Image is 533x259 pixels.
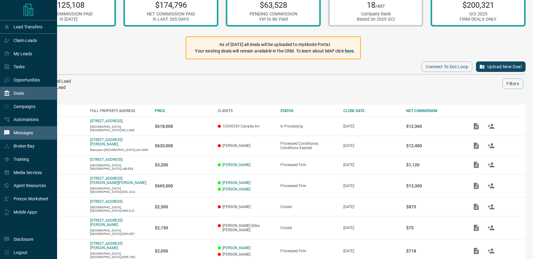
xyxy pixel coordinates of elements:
[280,249,337,253] div: Processed Firm
[406,124,463,129] p: $12,360
[155,124,212,129] p: $618,000
[484,204,498,209] span: Match Clients
[343,144,400,148] p: [DATE]
[469,124,484,128] span: Add / View Documents
[218,252,275,257] p: [PERSON_NAME]
[155,183,212,188] p: $665,000
[406,143,463,148] p: $12,400
[90,119,123,123] a: [STREET_ADDRESS],
[343,109,400,113] div: CLOSE DATE
[147,0,195,10] p: $174,796
[484,143,498,148] span: Match Clients
[343,226,400,230] p: [DATE]
[90,148,149,152] p: Brampton,[GEOGRAPHIC_DATA],L6V-3M6
[476,61,526,72] button: Upload New Deal
[422,61,472,72] button: Connect to Dot Loop
[155,109,212,113] div: PRICE
[343,163,400,167] p: [DATE]
[250,0,297,10] p: $63,528
[280,141,337,150] div: Processed Conditional, Conditions Expired
[218,205,275,209] p: [PERSON_NAME]
[147,17,195,22] div: in LAST 365 DAYS
[343,249,400,253] p: [DATE]
[345,48,354,53] a: here
[195,41,355,48] p: As of [DATE] all deals will be uploaded to myAbode Portal.
[484,183,498,188] span: Match Clients
[406,162,463,167] p: $1,120
[90,125,149,132] p: [GEOGRAPHIC_DATA],[GEOGRAPHIC_DATA],M2J-4S6
[406,183,463,188] p: $13,300
[90,218,122,227] a: [STREET_ADDRESS][PERSON_NAME]
[469,249,484,253] span: Add / View Documents
[502,78,523,89] button: Filters
[280,109,337,113] div: STATUS
[469,225,484,230] span: Add / View Documents
[460,11,497,17] div: GCI 2025
[469,204,484,209] span: Add / View Documents
[218,223,275,232] p: [PERSON_NAME] Ijtiba [PERSON_NAME]
[222,163,250,167] a: [PERSON_NAME]
[222,187,250,191] a: [PERSON_NAME]
[484,249,498,253] span: Match Clients
[90,138,122,146] a: [STREET_ADDRESS][PERSON_NAME],
[280,124,337,128] div: In Processing
[469,143,484,148] span: Add / View Documents
[484,162,498,167] span: Match Clients
[90,206,149,212] p: [GEOGRAPHIC_DATA],[GEOGRAPHIC_DATA],M6K-0J2
[406,249,463,253] p: $718
[90,109,149,113] div: FULL PROPERTY ADDRESS
[343,124,400,128] p: [DATE]
[280,184,337,188] div: Processed Firm
[90,241,122,250] a: [STREET_ADDRESS][PERSON_NAME]
[90,252,149,259] p: [GEOGRAPHIC_DATA],[GEOGRAPHIC_DATA],M5R-1M2
[343,184,400,188] p: [DATE]
[406,109,463,113] div: NET COMMISSION
[484,124,498,128] span: Match Clients
[484,225,498,230] span: Match Clients
[90,199,122,204] a: [STREET_ADDRESS]
[469,183,484,188] span: Add / View Documents
[218,109,275,113] div: CLIENTS
[155,225,212,230] p: $2,150
[357,11,395,17] div: Company Rank
[90,187,149,194] p: [GEOGRAPHIC_DATA],[GEOGRAPHIC_DATA],M3C-2A4
[90,164,149,170] p: [GEOGRAPHIC_DATA],[GEOGRAPHIC_DATA],L4B-0E8
[44,17,93,22] div: in [DATE]
[90,157,122,162] a: [STREET_ADDRESS]
[155,143,212,148] p: $620,000
[44,11,93,17] div: NET COMMISSION PAID
[343,205,400,209] p: [DATE]
[460,17,497,22] div: FIRM DEALS ONLY
[280,226,337,230] div: Closed
[357,0,395,10] p: 18
[90,176,147,185] a: [STREET_ADDRESS][PERSON_NAME][PERSON_NAME],
[218,144,275,148] p: [PERSON_NAME]
[460,0,497,10] p: $200,321
[147,11,195,17] div: NET COMMISSION PAID
[280,205,337,209] div: Closed
[218,124,275,128] p: 10590339 Canada Inc
[250,11,297,17] div: PENDING COMMISSION
[155,204,212,209] p: $2,500
[44,0,93,10] p: $125,108
[90,229,149,236] p: [GEOGRAPHIC_DATA],[GEOGRAPHIC_DATA],M3H-0E7
[195,48,355,54] p: Your existing deals will remain available in the CRM. To learn about MAP click .
[357,17,395,22] div: Based on 2025 GCI
[222,246,250,250] a: [PERSON_NAME]
[280,163,337,167] div: Processed Firm
[250,17,297,22] div: Yet to Be Paid
[155,162,212,167] p: $3,200
[406,204,463,209] p: $875
[222,181,250,185] a: [PERSON_NAME]
[469,162,484,167] span: Add / View Documents
[155,249,212,253] p: $2,050
[406,225,463,230] p: $75
[375,4,385,9] span: /437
